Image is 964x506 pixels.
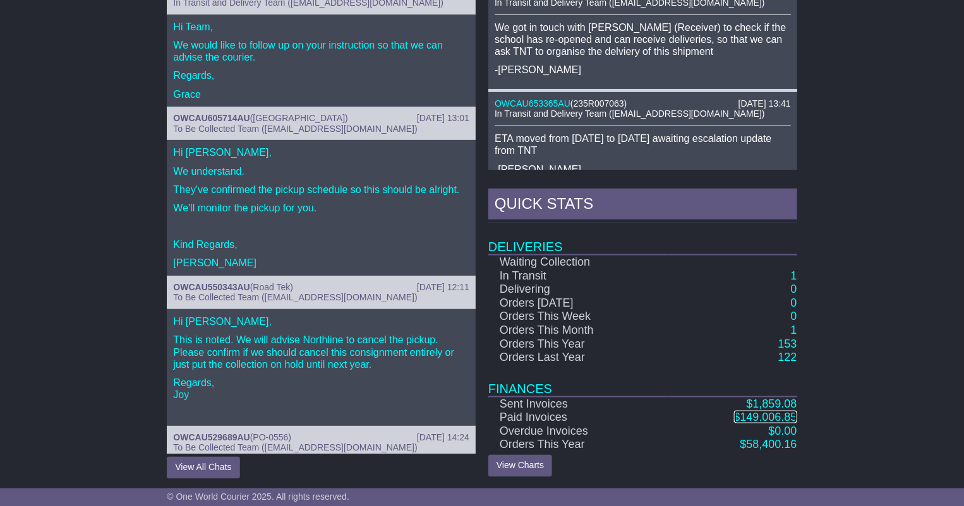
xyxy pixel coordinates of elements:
a: OWCAU605714AU [173,113,250,123]
td: Orders Last Year [488,351,669,365]
td: In Transit [488,269,669,283]
span: To Be Collected Team ([EMAIL_ADDRESS][DOMAIN_NAME]) [173,442,417,452]
a: 1 [791,269,797,282]
td: Orders This Year [488,438,669,452]
p: -[PERSON_NAME] [495,64,791,76]
p: -[PERSON_NAME] [495,163,791,175]
a: $1,859.08 [747,397,797,410]
td: Orders This Month [488,324,669,338]
p: We got in touch with [PERSON_NAME] (Receiver) to check if the school has re-opened and can receiv... [495,21,791,58]
a: OWCAU529689AU [173,432,250,442]
a: 122 [778,351,797,363]
span: 235R007063 [573,98,624,109]
span: PO-0556 [253,432,288,442]
div: ( ) [173,113,469,124]
span: In Transit and Delivery Team ([EMAIL_ADDRESS][DOMAIN_NAME]) [495,109,765,119]
p: Hi Team, [173,21,469,33]
span: Road Tek [253,282,290,292]
a: 0 [791,310,797,322]
td: Delivering [488,283,669,297]
p: ETA moved from [DATE] to [DATE] awaiting escalation update from TNT [495,132,791,156]
div: ( ) [173,282,469,293]
a: OWCAU653365AU [495,98,570,109]
a: $0.00 [769,425,797,437]
td: Sent Invoices [488,397,669,411]
a: View Charts [488,455,552,477]
a: 153 [778,338,797,350]
p: Kind Regards, [173,238,469,250]
div: [DATE] 13:41 [738,98,791,109]
span: 1,859.08 [753,397,797,410]
td: Orders This Year [488,338,669,351]
span: 149,006.85 [740,411,797,423]
p: Hi [PERSON_NAME], [173,315,469,327]
div: [DATE] 14:24 [417,432,469,443]
a: OWCAU550343AU [173,282,250,292]
div: [DATE] 13:01 [417,113,469,124]
div: [DATE] 12:11 [417,282,469,293]
td: Finances [488,365,797,397]
p: This is noted. We will advise Northline to cancel the pickup. Please confirm if we should cancel ... [173,334,469,370]
span: [GEOGRAPHIC_DATA] [253,113,345,123]
span: To Be Collected Team ([EMAIL_ADDRESS][DOMAIN_NAME]) [173,124,417,134]
a: 0 [791,283,797,295]
div: ( ) [173,432,469,443]
span: © One World Courier 2025. All rights reserved. [167,491,349,502]
p: Grace [173,88,469,100]
span: 58,400.16 [747,438,797,451]
a: 1 [791,324,797,336]
td: Waiting Collection [488,255,669,269]
p: They've confirmed the pickup schedule so this should be alright. [173,184,469,196]
p: Regards, [173,69,469,81]
td: Overdue Invoices [488,425,669,438]
p: We'll monitor the pickup for you. [173,202,469,214]
a: 0 [791,297,797,309]
td: Deliveries [488,223,797,255]
span: 0.00 [775,425,797,437]
td: Paid Invoices [488,411,669,425]
td: Orders This Week [488,310,669,324]
p: [PERSON_NAME] [173,257,469,269]
p: Regards, Joy [173,377,469,401]
p: We understand. [173,165,469,177]
div: Quick Stats [488,189,797,223]
p: We would like to follow up on your instruction so that we can advise the courier. [173,39,469,63]
button: View All Chats [167,457,239,479]
div: ( ) [495,98,791,109]
span: To Be Collected Team ([EMAIL_ADDRESS][DOMAIN_NAME]) [173,292,417,302]
p: Hi [PERSON_NAME], [173,146,469,158]
a: $149,006.85 [734,411,797,423]
td: Orders [DATE] [488,297,669,310]
a: $58,400.16 [740,438,797,451]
